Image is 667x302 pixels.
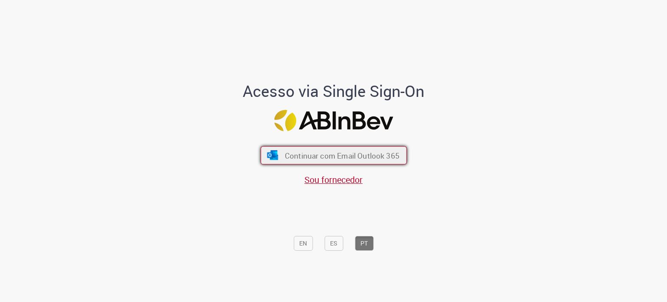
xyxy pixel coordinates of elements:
img: Logo ABInBev [274,110,393,131]
h1: Acesso via Single Sign-On [213,83,454,100]
img: ícone Azure/Microsoft 360 [266,151,279,160]
button: ícone Azure/Microsoft 360 Continuar com Email Outlook 365 [261,146,407,165]
button: ES [324,236,343,251]
button: EN [294,236,313,251]
button: PT [355,236,373,251]
a: Sou fornecedor [304,174,363,186]
span: Continuar com Email Outlook 365 [284,150,399,160]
